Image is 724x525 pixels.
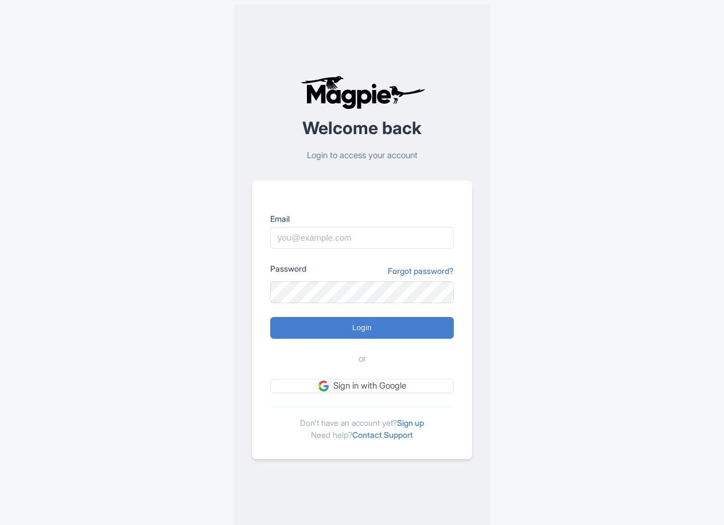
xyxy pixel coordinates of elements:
[270,407,454,441] div: Don't have an account yet? Need help?
[397,418,424,428] a: Sign up
[359,352,366,366] span: or
[318,381,329,391] img: google.svg
[270,227,454,249] input: you@example.com
[270,213,454,225] label: Email
[270,262,306,275] label: Password
[270,317,454,339] input: Login
[252,119,472,138] h2: Welcome back
[298,75,427,109] img: logo-ab69f6fb50320c5b225c76a69d11143b.png
[252,149,472,162] p: Login to access your account
[352,430,413,440] a: Contact Support
[270,379,454,393] a: Sign in with Google
[388,265,454,277] a: Forgot password?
